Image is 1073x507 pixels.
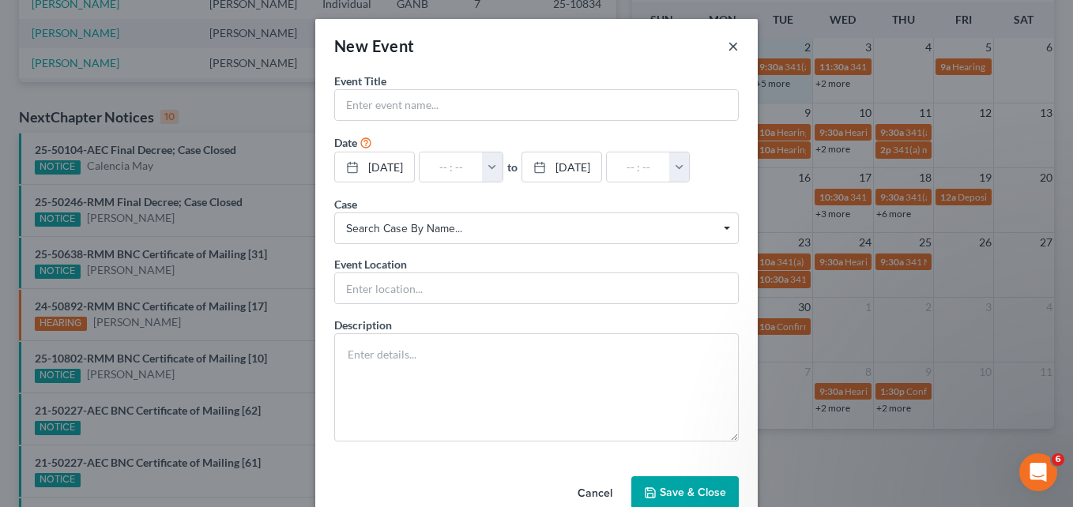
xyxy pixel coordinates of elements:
[335,273,738,303] input: Enter location...
[507,159,518,175] label: to
[335,90,738,120] input: Enter event name...
[728,36,739,55] button: ×
[334,196,357,212] label: Case
[334,74,386,88] span: Event Title
[334,317,392,333] label: Description
[334,212,739,244] span: Select box activate
[346,220,727,237] span: Search case by name...
[1052,453,1064,466] span: 6
[334,36,415,55] span: New Event
[522,152,601,182] a: [DATE]
[335,152,414,182] a: [DATE]
[334,134,357,151] label: Date
[607,152,670,182] input: -- : --
[334,256,407,272] label: Event Location
[420,152,483,182] input: -- : --
[1019,453,1057,491] iframe: Intercom live chat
